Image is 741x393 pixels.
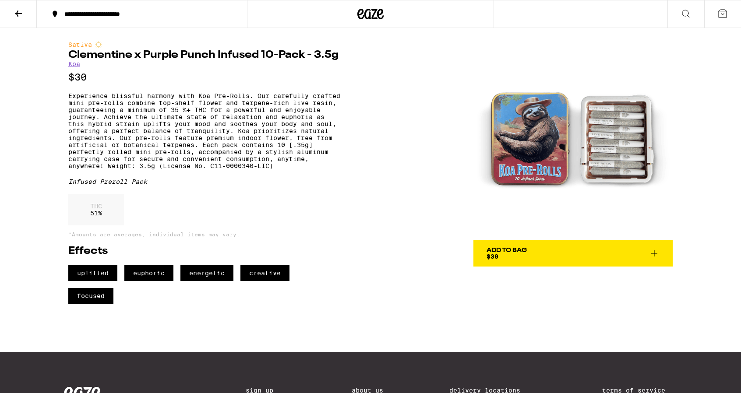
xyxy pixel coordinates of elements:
p: $30 [68,72,340,83]
div: 51 % [68,194,124,225]
button: Add To Bag$30 [473,240,673,267]
img: sativaColor.svg [95,41,102,48]
span: creative [240,265,289,281]
h2: Effects [68,246,340,256]
div: Add To Bag [487,247,527,253]
span: uplifted [68,265,117,281]
img: Koa - Clementine x Purple Punch Infused 10-Pack - 3.5g [473,41,673,240]
a: Koa [68,60,80,67]
span: euphoric [124,265,173,281]
p: THC [90,203,102,210]
span: focused [68,288,113,304]
p: Experience blissful harmony with Koa Pre-Rolls. Our carefully crafted mini pre-rolls combine top-... [68,92,340,169]
div: Sativa [68,41,340,48]
div: Infused Preroll Pack [68,178,340,185]
p: *Amounts are averages, individual items may vary. [68,232,340,237]
span: energetic [180,265,233,281]
span: $30 [487,253,498,260]
h1: Clementine x Purple Punch Infused 10-Pack - 3.5g [68,50,340,60]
